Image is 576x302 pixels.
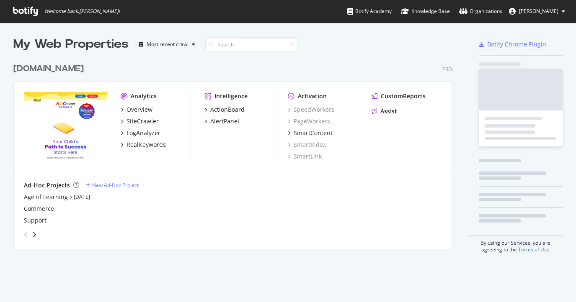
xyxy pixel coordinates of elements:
[442,66,452,73] div: Pro
[147,42,189,47] div: Most recent crawl
[288,117,330,125] a: PageWorkers
[121,141,166,149] a: RealKeywords
[121,105,152,114] a: Overview
[502,5,572,18] button: [PERSON_NAME]
[372,92,426,100] a: CustomReports
[204,117,239,125] a: AlertPanel
[347,7,392,15] div: Botify Academy
[13,36,129,53] div: My Web Properties
[121,129,160,137] a: LogAnalyzer
[121,117,159,125] a: SiteCrawler
[92,182,139,189] div: New Ad-Hoc Project
[288,152,322,161] a: SmartLink
[24,181,70,189] div: Ad-Hoc Projects
[294,129,333,137] div: SmartContent
[288,129,333,137] a: SmartContent
[86,182,139,189] a: New Ad-Hoc Project
[13,63,84,75] div: [DOMAIN_NAME]
[487,40,546,49] div: Botify Chrome Plugin
[288,105,334,114] a: SpeedWorkers
[44,8,120,15] span: Welcome back, [PERSON_NAME] !
[468,235,563,253] div: By using our Services, you are agreeing to the
[31,230,37,239] div: angle-right
[74,193,90,200] a: [DATE]
[210,117,239,125] div: AlertPanel
[519,8,558,15] span: Liz Russell
[298,92,327,100] div: Activation
[24,92,107,159] img: www.abcmouse.com
[127,105,152,114] div: Overview
[288,141,326,149] a: SmartIndex
[24,193,68,201] a: Age of Learning
[13,53,459,249] div: grid
[380,107,397,115] div: Assist
[205,37,297,52] input: Search
[24,205,54,213] a: Commerce
[127,117,159,125] div: SiteCrawler
[381,92,426,100] div: CustomReports
[127,129,160,137] div: LogAnalyzer
[459,7,502,15] div: Organizations
[204,105,245,114] a: ActionBoard
[21,228,31,241] div: angle-left
[518,246,550,253] a: Terms of Use
[13,63,87,75] a: [DOMAIN_NAME]
[24,216,46,225] a: Support
[479,40,546,49] a: Botify Chrome Plugin
[372,107,397,115] a: Assist
[210,105,245,114] div: ActionBoard
[131,92,157,100] div: Analytics
[214,92,248,100] div: Intelligence
[401,7,450,15] div: Knowledge Base
[135,38,199,51] button: Most recent crawl
[127,141,166,149] div: RealKeywords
